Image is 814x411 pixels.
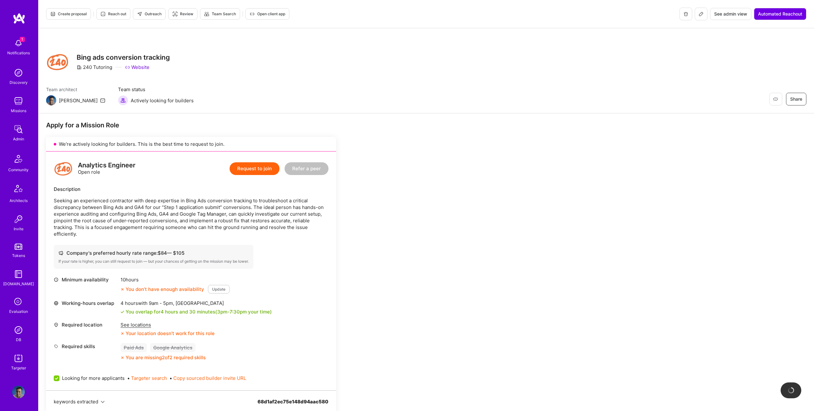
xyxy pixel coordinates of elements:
div: Required skills [54,343,117,350]
i: icon CloseOrange [121,287,124,291]
button: Review [168,8,197,20]
button: Reach out [96,8,130,20]
div: Tokens [12,252,25,259]
div: Working-hours overlap [54,300,117,307]
img: bell [12,37,25,50]
button: Update [208,285,230,293]
span: Create proposal [50,11,87,17]
div: Evaluation [9,308,28,315]
img: loading [788,387,794,394]
i: icon Targeter [172,11,177,17]
i: icon SelectionTeam [12,296,24,308]
button: keywords extracted [54,398,105,405]
img: discovery [12,66,25,79]
span: Actively looking for builders [131,97,194,104]
i: icon Tag [54,344,59,349]
div: DB [16,336,21,343]
img: guide book [12,268,25,280]
span: • [169,375,246,381]
div: You overlap for 4 hours and 30 minutes ( your time) [126,308,272,315]
div: Targeter [11,365,26,371]
span: Outreach [137,11,162,17]
div: 4 hours with [GEOGRAPHIC_DATA] [121,300,272,307]
div: [PERSON_NAME] [59,97,98,104]
button: Open client app [245,8,289,20]
span: Review [172,11,193,17]
div: [DOMAIN_NAME] [3,280,34,287]
span: See admin view [714,11,747,17]
i: icon CloseOrange [121,332,124,335]
div: Discovery [10,79,28,86]
span: Open client app [250,11,285,17]
h3: Bing ads conversion tracking [77,53,170,61]
button: Team Search [200,8,240,20]
i: icon CloseOrange [121,356,124,360]
div: Required location [54,321,117,328]
i: icon Mail [100,98,105,103]
i: icon Clock [54,277,59,282]
img: logo [13,13,25,24]
div: Community [8,166,29,173]
div: Analytics Engineer [78,162,135,169]
span: 1 [20,37,25,42]
div: Notifications [7,50,30,56]
span: Team architect [46,86,105,93]
div: 10 hours [121,276,230,283]
button: Share [786,93,806,105]
img: Community [11,151,26,166]
span: • [127,375,167,381]
span: Reach out [100,11,126,17]
i: icon EyeClosed [773,97,778,102]
div: See locations [121,321,215,328]
img: Invite [12,213,25,226]
div: Open role [78,162,135,175]
span: 3pm - 7:30pm [217,309,247,315]
button: Automated Reachout [754,8,806,20]
div: Architects [10,197,28,204]
img: Actively looking for builders [118,95,128,105]
button: Request to join [230,162,279,175]
img: Company Logo [46,51,69,73]
div: You are missing 2 of 2 required skills [126,354,206,361]
div: Admin [13,136,24,142]
button: Targeter search [131,375,167,381]
img: Architects [11,182,26,197]
i: icon Location [54,322,59,327]
i: icon Check [121,310,124,314]
img: Team Architect [46,95,56,105]
img: tokens [15,244,22,250]
a: User Avatar [10,386,26,398]
div: 240 Tutoring [77,64,112,71]
img: Skill Targeter [12,352,25,365]
span: 9am - 5pm , [148,300,176,306]
div: Missions [11,107,26,114]
div: Your location doesn’t work for this role [121,330,215,337]
img: User Avatar [12,386,25,398]
div: Minimum availability [54,276,117,283]
button: See admin view [710,8,751,20]
i: icon CompanyGray [77,65,82,70]
button: Outreach [133,8,166,20]
i: icon Cash [59,251,63,255]
div: If your rate is higher, you can still request to join — but your chances of getting on the missio... [59,259,249,264]
i: icon Chevron [101,400,105,404]
span: Team status [118,86,194,93]
button: Copy sourced builder invite URL [173,375,246,381]
div: Paid Ads [121,343,147,352]
div: Description [54,186,328,192]
div: Company's preferred hourly rate range: $ 84 — $ 105 [59,250,249,256]
div: We’re actively looking for builders. This is the best time to request to join. [46,137,336,152]
a: Website [125,64,149,71]
span: Automated Reachout [758,11,802,17]
span: Looking for more applicants [62,375,125,381]
span: Team Search [204,11,236,17]
p: Seeking an experienced contractor with deep expertise in Bing Ads conversion tracking to troubles... [54,197,328,237]
button: Refer a peer [285,162,328,175]
img: Admin Search [12,324,25,336]
div: Apply for a Mission Role [46,121,336,129]
i: icon World [54,301,59,306]
span: Share [790,96,802,102]
div: You don’t have enough availability [121,286,204,293]
img: admin teamwork [12,123,25,136]
img: logo [54,159,73,178]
